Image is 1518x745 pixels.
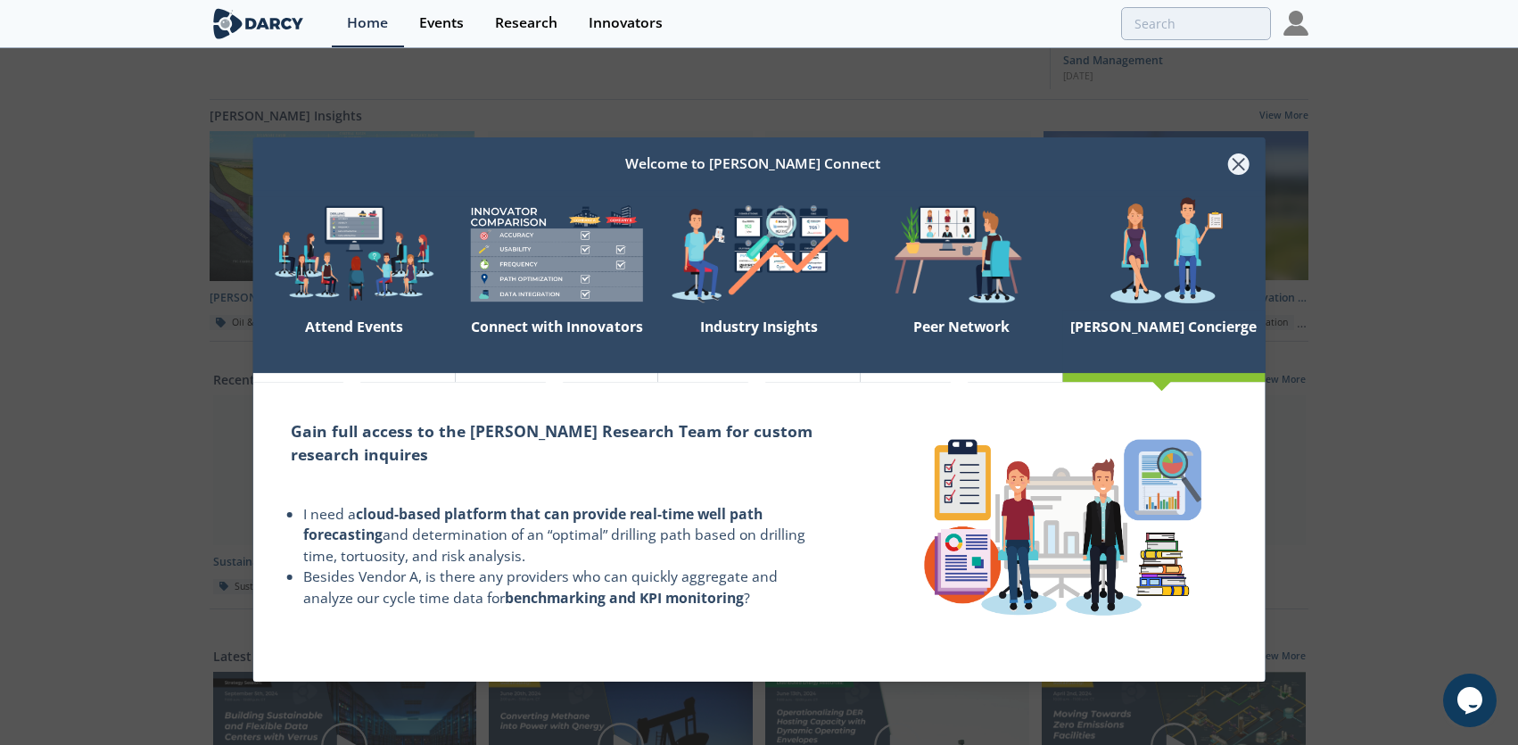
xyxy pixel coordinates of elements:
img: concierge-details-e70ed233a7353f2f363bd34cf2359179.png [911,426,1214,628]
strong: cloud-based platform that can provide real-time well path forecasting [303,504,763,545]
img: welcome-compare-1b687586299da8f117b7ac84fd957760.png [456,196,658,310]
img: welcome-explore-560578ff38cea7c86bcfe544b5e45342.png [253,196,456,310]
div: Welcome to [PERSON_NAME] Connect [278,147,1228,181]
div: Research [495,16,557,30]
div: Peer Network [860,310,1062,373]
div: Connect with Innovators [456,310,658,373]
strong: benchmarking and KPI monitoring [505,588,744,608]
div: Home [347,16,388,30]
img: welcome-find-a12191a34a96034fcac36f4ff4d37733.png [658,196,861,310]
div: [PERSON_NAME] Concierge [1062,310,1265,373]
div: Industry Insights [658,310,861,373]
img: welcome-attend-b816887fc24c32c29d1763c6e0ddb6e6.png [860,196,1062,310]
li: Besides Vendor A, is there any providers who can quickly aggregate and analyze our cycle time dat... [303,567,823,609]
div: Events [419,16,464,30]
div: Innovators [589,16,663,30]
div: Attend Events [253,310,456,373]
input: Advanced Search [1121,7,1271,40]
iframe: chat widget [1443,674,1500,727]
img: Profile [1283,11,1308,36]
li: I need a and determination of an “optimal” drilling path based on drilling time, tortuosity, and ... [303,504,823,567]
img: logo-wide.svg [210,8,307,39]
img: welcome-concierge-wide-20dccca83e9cbdbb601deee24fb8df72.png [1062,196,1265,310]
h2: Gain full access to the [PERSON_NAME] Research Team for custom research inquires [291,419,823,467]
